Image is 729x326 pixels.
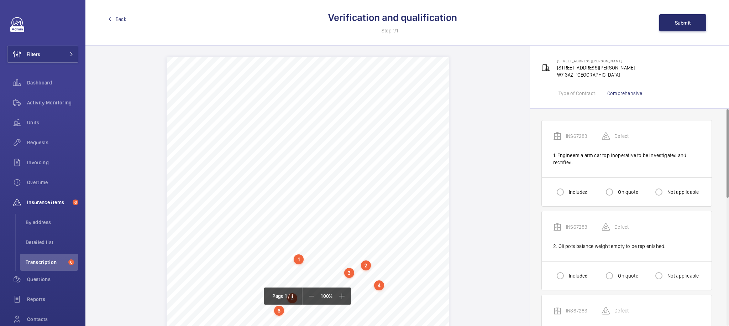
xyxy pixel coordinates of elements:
span: Oil pots balance weight empty to be replenished. [277,262,371,267]
span: Engineers alarm car top inoperative to be investigated [277,248,382,253]
span: before further use or before a [194,235,251,240]
p: INS67283 [566,133,602,140]
span: 5. Year of Manufacture: [182,190,227,195]
label: Included [567,188,588,196]
label: On quote [617,272,638,279]
p: Defect [614,133,650,140]
span: 0 Time related defect(s) 2 Other defect(s) 4 Observation(s) [309,148,423,152]
span: 10. Latest date for next [329,315,374,320]
span: Report No: INS67283 [373,103,415,108]
span: 11429796 [309,156,330,161]
span: Address at which the examination was made: [182,134,270,139]
label: Not applicable [666,272,699,279]
div: 2. Oil pots balance weight empty to be replenished. [553,243,700,250]
span: 7/2011 [309,190,324,195]
span: 8. Results [182,221,201,226]
p: INS67283 [566,307,602,314]
span: Activity Monitoring [27,99,78,106]
button: Filters [7,46,78,63]
div: 3 [344,268,354,278]
span: 4. [269,301,273,306]
span: Kone lifts [309,181,327,186]
div: 6 [274,306,284,316]
span: Contacts [27,316,78,323]
span: (c) [185,271,190,276]
span: Lifting Operations and Lifting Equipment Regulations 1998 [245,83,370,88]
span: 2. [269,262,273,267]
span: 6 months [309,207,327,212]
span: UPRN: BRO604 [297,111,328,116]
span: Defects requiring corrective action [194,229,261,234]
span: 7. Examination frequency: [182,207,232,212]
span: 1-16 [321,173,330,178]
span: thorough examination: [329,321,372,326]
span: Block [309,173,320,178]
span: 6. Safe working load: [182,198,223,203]
span: Ref: [246,111,253,116]
span: and rectified. [278,254,303,259]
span: (a) [185,229,190,234]
span: N/a [393,288,400,293]
span: N/a [393,279,400,284]
span: Reports [27,296,78,303]
label: Included [567,272,588,279]
span: 4. Name of manufacturer/installer: [182,181,247,186]
div: 1. Engineers alarm car top inoperative to be investigated and rectified. [553,152,700,166]
span: Notting Hill Genesis [297,125,335,130]
span: Defects requiring corrective action [194,248,261,253]
span: Insurance items [27,199,70,206]
span: No safe man space has been marked out top of lift car or [277,301,387,306]
div: Type of Contract: [558,90,596,97]
span: Risk assessment should be carried out. [277,271,353,276]
span: By address [26,219,78,226]
span: Lifting eyes top of shaft must be tested before next use. [277,279,384,284]
span: Detailed list [26,239,78,246]
span: Invoicing [27,159,78,166]
span: Overtime [27,179,78,186]
span: Step 1/1 [382,27,404,34]
span: N/a [393,229,400,234]
div: 4 [374,280,384,290]
span: [STREET_ADDRESS][PERSON_NAME] [557,59,623,63]
span: Defect [266,221,279,226]
span: N/a [393,271,400,276]
span: 2. Description of equipment [182,165,236,170]
span: Notting Hill Genesis [182,102,224,108]
span: (b) [185,248,190,253]
p: INS67283 [566,223,602,231]
span: 1. [269,248,273,253]
span: 100% [318,294,335,299]
span: pit. [278,307,284,312]
span: Observations: [194,271,221,276]
span: [DATE] [393,315,407,320]
span: Asset No: 289178 [297,103,332,108]
span: Time to complete [393,221,427,226]
span: Item Status: [182,148,205,152]
span: 3. Location: [182,173,205,178]
span: None [277,229,287,234]
h2: Verification and qualification [328,11,457,24]
span: Filters [27,51,40,58]
span: SON: 1-11716077192 [373,111,416,116]
span: as soon as reasonably practicable [194,254,261,259]
label: Not applicable [666,188,699,196]
button: Submit [659,14,706,31]
div: 2 [361,260,371,270]
span: Maintain [182,117,199,121]
span: 1. [269,271,273,276]
span: 6 [68,259,74,265]
span: 9. Date of previous thorough examination [182,315,262,320]
span: MRL Passenger Lift - 5 Floors [309,165,368,170]
p: Defect [614,223,650,231]
span: Transcription [26,259,65,266]
span: Units [27,119,78,126]
span: 1. [269,229,273,234]
label: On quote [617,188,638,196]
span: 6 [73,200,78,205]
span: [DATE] [266,315,280,320]
p: Defect [614,307,650,314]
span: Report of Thorough Examination [272,90,342,95]
span: Back [116,16,126,23]
div: 1 [294,254,304,264]
span: N/a [393,248,400,253]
